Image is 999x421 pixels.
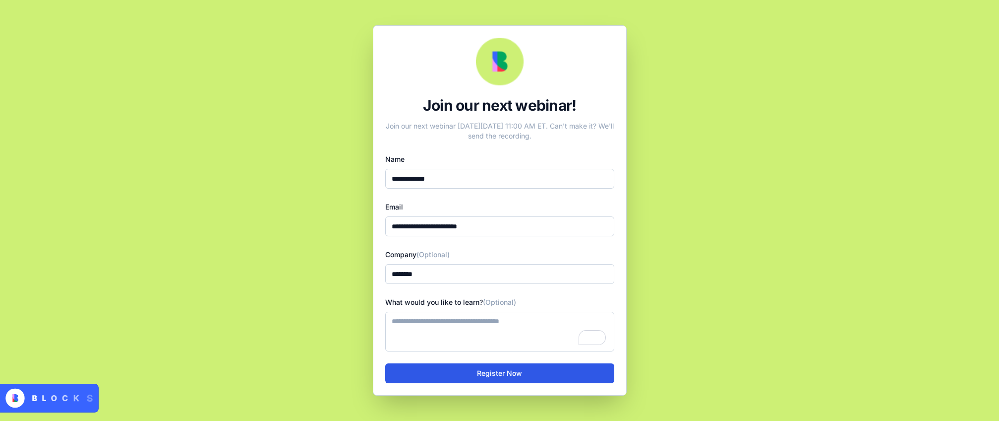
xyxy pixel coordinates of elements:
label: What would you like to learn? [385,298,516,306]
img: Webinar Logo [476,38,524,85]
div: Join our next webinar [DATE][DATE] 11:00 AM ET. Can't make it? We'll send the recording. [385,117,614,141]
textarea: To enrich screen reader interactions, please activate Accessibility in Grammarly extension settings [385,312,614,351]
div: Join our next webinar! [385,96,614,114]
button: Register Now [385,363,614,383]
label: Email [385,203,403,211]
span: (Optional) [483,298,516,306]
label: Name [385,155,405,163]
label: Company [385,250,450,259]
span: (Optional) [416,250,450,259]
